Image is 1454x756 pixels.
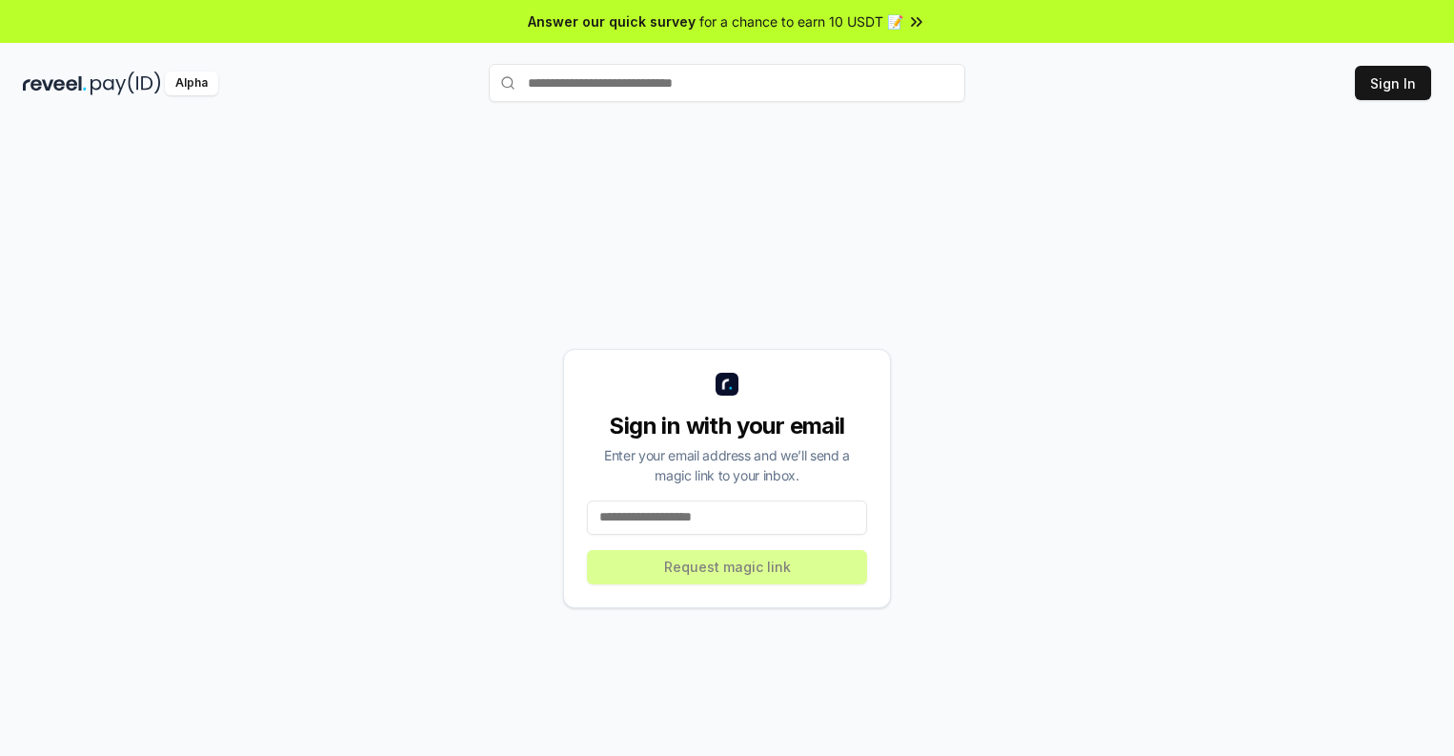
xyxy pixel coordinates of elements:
[699,11,903,31] span: for a chance to earn 10 USDT 📝
[1355,66,1431,100] button: Sign In
[587,411,867,441] div: Sign in with your email
[587,445,867,485] div: Enter your email address and we’ll send a magic link to your inbox.
[165,72,218,95] div: Alpha
[528,11,696,31] span: Answer our quick survey
[716,373,738,396] img: logo_small
[91,72,161,95] img: pay_id
[23,72,87,95] img: reveel_dark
